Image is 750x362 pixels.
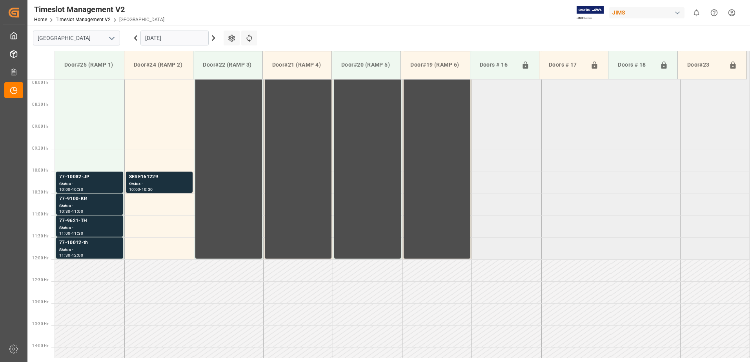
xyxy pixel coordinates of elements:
div: Doors # 16 [477,58,518,72]
div: 10:30 [142,188,153,191]
div: 11:30 [59,253,71,257]
div: - [71,232,72,235]
div: 11:00 [72,210,83,213]
div: 10:00 [59,188,71,191]
div: 10:00 [129,188,140,191]
span: 10:00 Hr [32,168,48,172]
span: 13:00 Hr [32,300,48,304]
div: - [71,253,72,257]
div: Doors # 18 [615,58,656,72]
div: Door#25 (RAMP 1) [61,58,118,72]
div: - [71,210,72,213]
div: Status - [59,203,120,210]
span: 10:30 Hr [32,190,48,194]
a: Timeslot Management V2 [56,17,111,22]
button: JIMS [609,5,688,20]
span: 12:00 Hr [32,256,48,260]
span: 11:00 Hr [32,212,48,216]
div: Doors # 17 [546,58,587,72]
div: Door#22 (RAMP 3) [200,58,256,72]
div: Door#20 (RAMP 5) [338,58,394,72]
div: SERE161229 [129,173,189,181]
span: 12:30 Hr [32,278,48,282]
div: 77-9621-TH [59,217,120,225]
div: 77-9100-KR [59,195,120,203]
button: Help Center [705,4,723,22]
button: show 0 new notifications [688,4,705,22]
div: 11:00 [59,232,71,235]
div: Door#23 [684,58,726,72]
div: Status - [59,225,120,232]
div: 12:00 [72,253,83,257]
img: Exertis%20JAM%20-%20Email%20Logo.jpg_1722504956.jpg [577,6,604,20]
div: Door#24 (RAMP 2) [131,58,187,72]
div: 10:30 [59,210,71,213]
button: open menu [106,32,117,44]
span: 14:00 Hr [32,344,48,348]
div: 11:30 [72,232,83,235]
span: 13:30 Hr [32,322,48,326]
div: - [71,188,72,191]
input: DD.MM.YYYY [140,31,209,45]
span: 11:30 Hr [32,234,48,238]
span: 08:00 Hr [32,80,48,85]
div: 10:30 [72,188,83,191]
span: 09:30 Hr [32,146,48,150]
div: Status - [59,247,120,253]
div: Status - [59,181,120,188]
span: 08:30 Hr [32,102,48,107]
div: Door#21 (RAMP 4) [269,58,325,72]
div: Timeslot Management V2 [34,4,164,15]
a: Home [34,17,47,22]
div: - [140,188,141,191]
div: Status - [129,181,189,188]
div: JIMS [609,7,684,18]
div: Door#19 (RAMP 6) [407,58,463,72]
div: 77-10082-JP [59,173,120,181]
span: 09:00 Hr [32,124,48,129]
input: Type to search/select [33,31,120,45]
div: 77-10012-th [59,239,120,247]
